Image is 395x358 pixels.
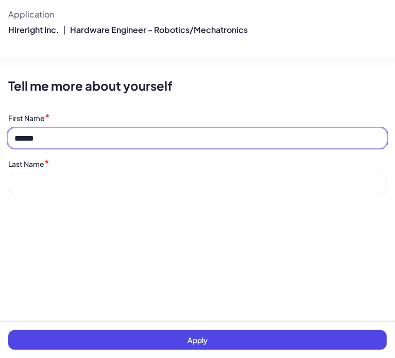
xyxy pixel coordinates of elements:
span: | [63,24,66,35]
label: Last Name [8,159,44,168]
span: Hireright Inc. [8,24,59,35]
span: Apply [187,335,208,345]
div: Application [8,8,387,21]
label: First Name [8,113,45,123]
button: Apply [8,330,387,350]
span: Hardware Engineer - Robotics/Mechatronics [70,24,248,35]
